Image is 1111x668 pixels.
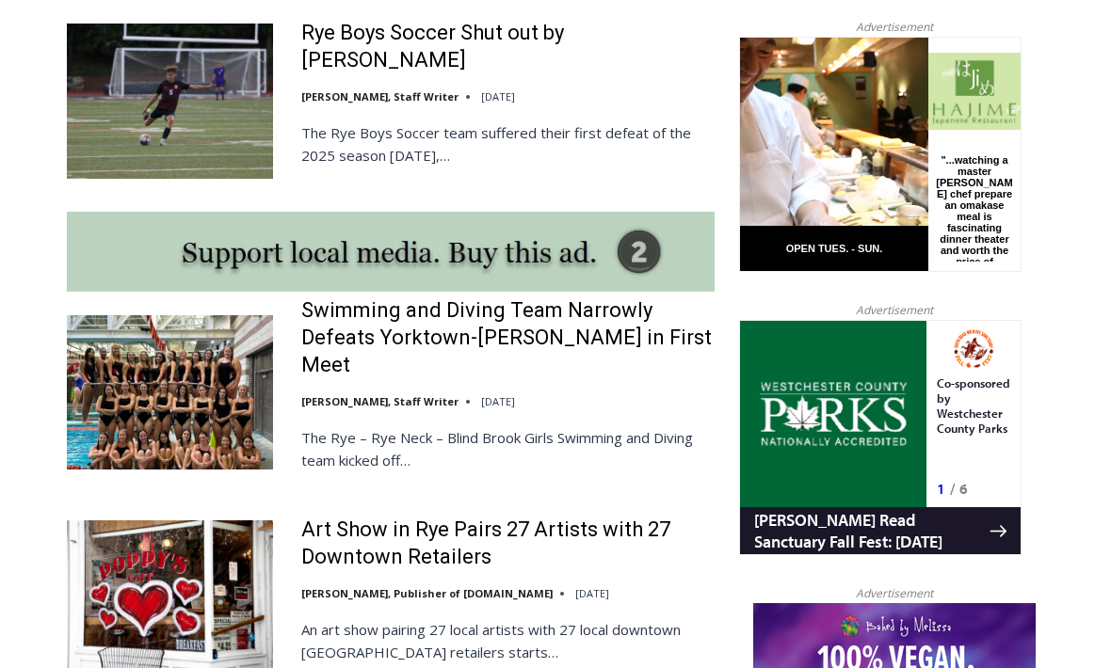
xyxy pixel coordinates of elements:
[67,212,715,292] img: support local media, buy this ad
[301,89,459,103] a: [PERSON_NAME], Staff Writer
[837,18,952,36] span: Advertisement
[301,394,459,408] a: [PERSON_NAME], Staff Writer
[15,189,250,232] h4: [PERSON_NAME] Read Sanctuary Fall Fest: [DATE]
[198,56,272,154] div: Co-sponsored by Westchester County Parks
[837,301,952,319] span: Advertisement
[301,20,715,73] a: Rye Boys Soccer Shut out by [PERSON_NAME]
[301,586,553,600] a: [PERSON_NAME], Publisher of [DOMAIN_NAME]
[301,121,715,167] p: The Rye Boys Soccer team suffered their first defeat of the 2025 season [DATE],…
[301,618,715,663] p: An art show pairing 27 local artists with 27 local downtown [GEOGRAPHIC_DATA] retailers starts…
[1,187,282,234] a: [PERSON_NAME] Read Sanctuary Fall Fest: [DATE]
[301,426,715,471] p: The Rye – Rye Neck – Blind Brook Girls Swimming and Diving team kicked off…
[1,1,187,187] img: s_800_29ca6ca9-f6cc-433c-a631-14f6620ca39b.jpeg
[453,183,912,234] a: Intern @ [DOMAIN_NAME]
[67,24,273,178] img: Rye Boys Soccer Shut out by Byram Hills
[481,89,515,103] time: [DATE]
[481,394,515,408] time: [DATE]
[67,315,273,469] img: Swimming and Diving Team Narrowly Defeats Yorktown-Somers in First Meet
[194,118,277,225] div: "...watching a master [PERSON_NAME] chef prepare an omakase meal is fascinating dinner theater an...
[1,189,189,234] a: Open Tues. - Sun. [PHONE_NUMBER]
[301,297,715,378] a: Swimming and Diving Team Narrowly Defeats Yorktown-[PERSON_NAME] in First Meet
[475,1,890,183] div: "At the 10am stand-up meeting, each intern gets a chance to take [PERSON_NAME] and the other inte...
[492,187,873,230] span: Intern @ [DOMAIN_NAME]
[220,159,229,178] div: 6
[837,584,952,602] span: Advertisement
[6,194,185,265] span: Open Tues. - Sun. [PHONE_NUMBER]
[301,517,715,570] a: Art Show in Rye Pairs 27 Artists with 27 Downtown Retailers
[575,586,609,600] time: [DATE]
[211,159,216,178] div: /
[198,159,206,178] div: 1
